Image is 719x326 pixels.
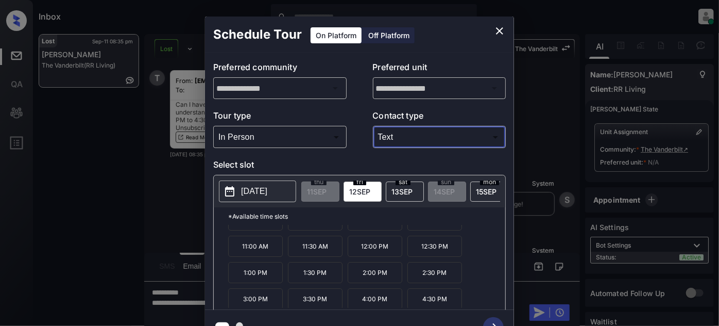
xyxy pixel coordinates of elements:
p: Preferred community [213,61,347,77]
div: In Person [216,128,344,145]
span: 15 SEP [476,187,497,196]
p: 3:00 PM [228,288,283,309]
p: Contact type [373,109,506,126]
p: 1:00 PM [228,262,283,283]
p: 1:30 PM [288,262,343,283]
p: 3:30 PM [288,288,343,309]
span: 12 SEP [349,187,370,196]
p: 11:30 AM [288,236,343,257]
h2: Schedule Tour [205,17,310,53]
p: 2:00 PM [348,262,402,283]
p: Select slot [213,158,506,175]
p: 12:00 PM [348,236,402,257]
p: *Available time slots [228,207,505,225]
p: 12:30 PM [407,236,462,257]
span: 13 SEP [391,187,413,196]
span: sat [396,179,410,185]
div: Text [375,128,504,145]
p: 4:00 PM [348,288,402,309]
p: 11:00 AM [228,236,283,257]
div: Off Platform [363,27,415,43]
div: On Platform [311,27,362,43]
p: Tour type [213,109,347,126]
div: date-select [470,182,508,202]
p: 4:30 PM [407,288,462,309]
span: mon [480,179,499,185]
p: Preferred unit [373,61,506,77]
p: [DATE] [241,185,267,198]
button: [DATE] [219,181,296,202]
div: date-select [344,182,382,202]
span: fri [353,179,366,185]
div: date-select [386,182,424,202]
button: close [489,21,510,41]
p: 2:30 PM [407,262,462,283]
